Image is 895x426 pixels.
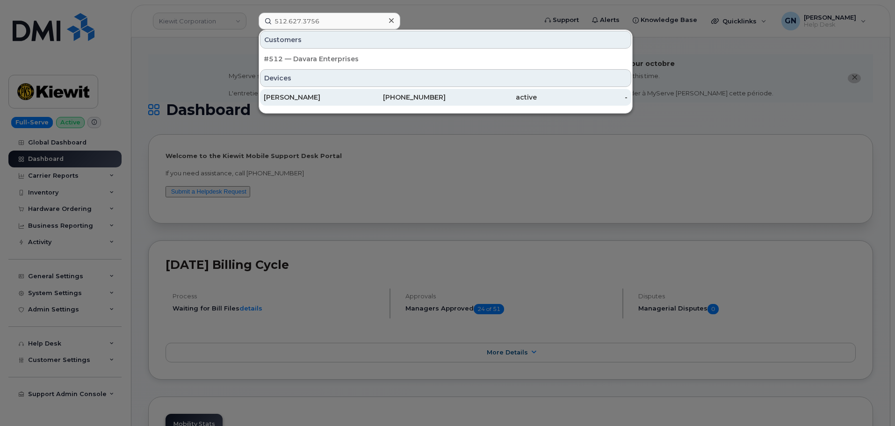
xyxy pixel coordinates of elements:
[537,93,628,102] div: -
[446,93,537,102] div: active
[260,69,631,87] div: Devices
[260,89,631,106] a: [PERSON_NAME][PHONE_NUMBER]active-
[854,385,888,419] iframe: Messenger Launcher
[355,93,446,102] div: [PHONE_NUMBER]
[264,54,628,64] div: #512 — Davara Enterprises
[264,93,355,102] div: [PERSON_NAME]
[260,51,631,67] a: #512 — Davara Enterprises
[260,31,631,49] div: Customers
